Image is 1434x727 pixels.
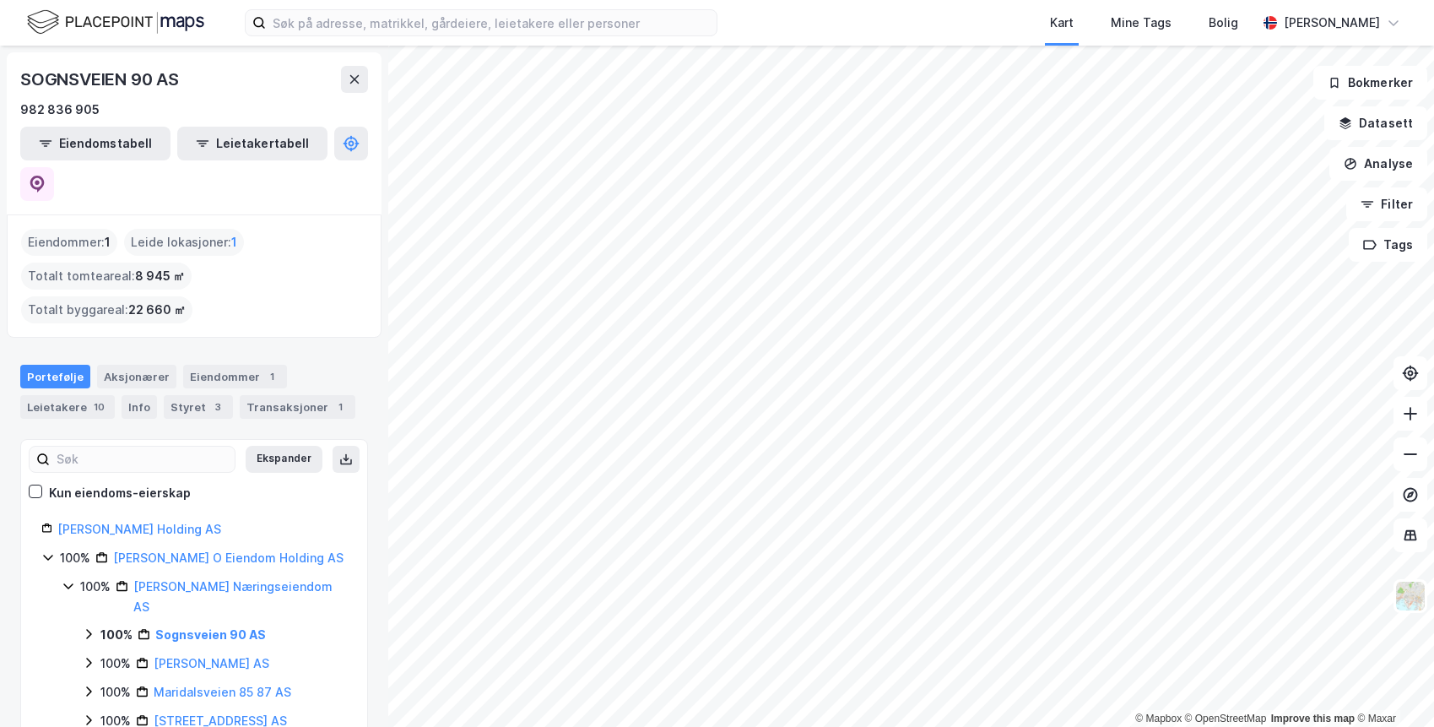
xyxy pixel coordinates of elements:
[133,579,333,614] a: [PERSON_NAME] Næringseiendom AS
[1349,228,1427,262] button: Tags
[1357,713,1396,724] a: Maxar
[20,127,170,160] button: Eiendomstabell
[90,399,108,415] div: 10
[50,447,235,472] input: Søk
[20,365,90,388] div: Portefølje
[100,682,131,703] div: 100%
[1313,66,1427,100] button: Bokmerker
[20,395,115,419] div: Leietakere
[1050,13,1074,33] div: Kart
[164,395,233,419] div: Styret
[155,627,266,642] a: Sognsveien 90 AS
[80,577,111,597] div: 100%
[231,232,237,252] span: 1
[154,685,291,699] a: Maridalsveien 85 87 AS
[21,296,192,323] div: Totalt byggareal :
[21,229,117,256] div: Eiendommer :
[100,625,133,645] div: 100%
[135,266,185,286] span: 8 945 ㎡
[246,446,322,473] button: Ekspander
[1346,187,1427,221] button: Filter
[20,66,182,93] div: SOGNSVEIEN 90 AS
[263,368,280,385] div: 1
[1284,13,1380,33] div: [PERSON_NAME]
[1329,147,1427,181] button: Analyse
[122,395,157,419] div: Info
[105,232,111,252] span: 1
[1111,13,1172,33] div: Mine Tags
[1209,13,1238,33] div: Bolig
[209,399,226,415] div: 3
[183,365,287,388] div: Eiendommer
[97,365,176,388] div: Aksjonærer
[266,10,717,35] input: Søk på adresse, matrikkel, gårdeiere, leietakere eller personer
[100,654,131,674] div: 100%
[1185,713,1267,724] a: OpenStreetMap
[177,127,327,160] button: Leietakertabell
[1271,713,1355,724] a: Improve this map
[27,8,204,37] img: logo.f888ab2527a4732fd821a326f86c7f29.svg
[113,551,344,565] a: [PERSON_NAME] O Eiendom Holding AS
[21,263,192,290] div: Totalt tomteareal :
[1135,713,1182,724] a: Mapbox
[60,548,90,568] div: 100%
[57,522,221,536] a: [PERSON_NAME] Holding AS
[240,395,355,419] div: Transaksjoner
[154,656,269,670] a: [PERSON_NAME] AS
[124,229,244,256] div: Leide lokasjoner :
[1394,580,1426,612] img: Z
[49,483,191,503] div: Kun eiendoms-eierskap
[1324,106,1427,140] button: Datasett
[20,100,100,120] div: 982 836 905
[332,399,349,415] div: 1
[128,300,186,320] span: 22 660 ㎡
